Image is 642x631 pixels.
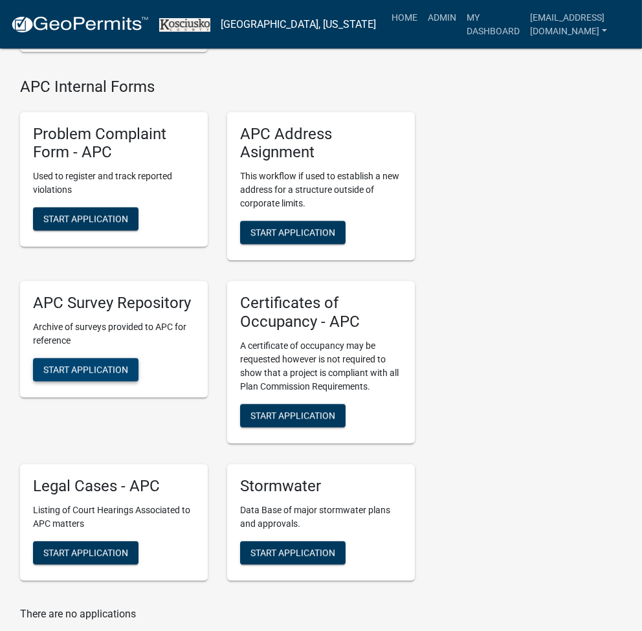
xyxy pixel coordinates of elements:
a: Home [386,5,423,30]
button: Start Application [33,358,138,381]
h5: Stormwater [240,477,402,496]
a: [EMAIL_ADDRESS][DOMAIN_NAME] [525,5,632,43]
button: Start Application [240,221,346,244]
h5: APC Survey Repository [33,294,195,313]
button: Start Application [240,404,346,427]
a: [GEOGRAPHIC_DATA], [US_STATE] [221,14,376,36]
p: There are no applications [20,606,415,622]
a: Admin [423,5,461,30]
button: Start Application [33,207,138,230]
span: Start Application [250,410,335,420]
span: Start Application [250,547,335,557]
p: Used to register and track reported violations [33,170,195,197]
span: Start Application [43,364,128,374]
p: Listing of Court Hearings Associated to APC matters [33,504,195,531]
span: Start Application [250,227,335,238]
a: My Dashboard [461,5,525,43]
h4: APC Internal Forms [20,78,415,96]
h5: Problem Complaint Form - APC [33,125,195,162]
p: This workflow if used to establish a new address for a structure outside of corporate limits. [240,170,402,210]
p: A certificate of occupancy may be requested however is not required to show that a project is com... [240,339,402,393]
span: Start Application [43,547,128,557]
p: Archive of surveys provided to APC for reference [33,320,195,348]
h5: APC Address Asignment [240,125,402,162]
h5: Certificates of Occupancy - APC [240,294,402,331]
p: Data Base of major stormwater plans and approvals. [240,504,402,531]
button: Start Application [240,541,346,564]
button: Start Application [33,541,138,564]
span: Start Application [43,214,128,224]
h5: Legal Cases - APC [33,477,195,496]
img: Kosciusko County, Indiana [159,18,210,32]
